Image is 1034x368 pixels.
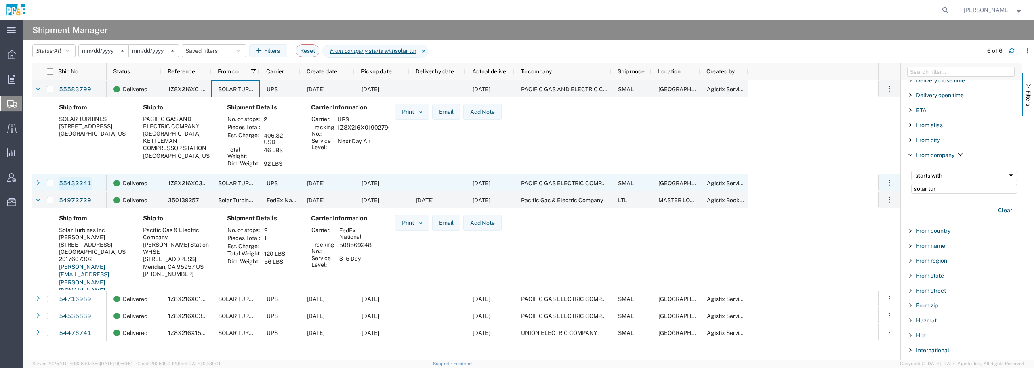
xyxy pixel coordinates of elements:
span: 3501392571 [168,197,201,203]
input: Not set [79,45,128,57]
span: Delivered [123,324,147,341]
td: 92 LBS [261,160,298,168]
th: Dim. Weight: [227,160,261,168]
span: 04/30/2025 [361,180,379,186]
h4: Ship from [59,104,130,111]
th: Est. Charge: [227,132,261,146]
div: Solar Turbines Inc [59,226,130,234]
span: 04/30/2025 [307,180,325,186]
td: FedEx National [336,226,376,241]
span: 05/14/2025 [473,86,490,92]
span: Wendy Hetrick [964,6,1010,15]
span: 1Z8X216X0197807422 [168,296,229,302]
th: Total Weight: [227,146,261,160]
span: From country [916,228,950,234]
td: 1Z8X216X0190279677 [335,123,401,137]
span: UPS [267,296,278,302]
span: Created by [706,68,735,75]
h4: Ship to [143,215,214,222]
button: Filters [249,44,287,57]
span: 1Z8X216X0392562817 [168,180,229,186]
th: Total Weight: [227,250,261,258]
span: From region [916,257,947,264]
span: SMAL [618,86,634,92]
span: Delivery open time [916,92,964,98]
span: 01/30/2025 [361,313,379,319]
th: Tracking No.: [311,123,335,137]
span: Agistix Services [707,296,748,302]
span: UPS [267,86,278,92]
div: 6 of 6 [987,47,1002,55]
span: Filters [1025,90,1032,106]
div: [GEOGRAPHIC_DATA] US [59,130,130,137]
button: [PERSON_NAME] [963,5,1023,15]
span: Agistix Services [707,180,748,186]
span: 02/18/2025 [307,296,325,302]
span: Delivered [123,291,147,307]
span: San Francisco - Gen Office Complex - 77 Beale [658,330,833,336]
span: 01/24/2025 [307,330,325,336]
td: 1 [261,123,298,132]
span: San Francisco - Gen Office Complex - 77 Beale [658,86,833,92]
div: [GEOGRAPHIC_DATA] [143,130,214,137]
span: Delivered [123,175,147,192]
a: 54716989 [59,293,92,306]
span: From name [916,243,945,249]
th: Carrier: [311,226,336,241]
a: 54972729 [59,194,92,207]
div: [PERSON_NAME] Station-WHSE [143,241,214,255]
img: dropdown [417,219,425,226]
span: Solar Turbines Inc [218,197,264,203]
span: Reference [168,68,195,75]
span: Carrier [266,68,284,75]
td: 508569248 [336,241,376,255]
span: UNION ELECTRIC COMPANY [521,330,597,336]
button: Add Note [463,104,502,120]
div: [PERSON_NAME] [59,234,130,241]
span: SMAL [618,313,634,319]
div: [STREET_ADDRESS] [59,123,130,130]
span: From zip [916,302,938,309]
button: Print [395,215,429,231]
span: UPS [267,330,278,336]
div: 2017607302 [59,255,130,263]
button: Add Note [463,215,502,231]
div: PACIFIC GAS AND ELECTRIC COMPANY [143,115,214,130]
div: Filtering operator [911,171,1017,180]
span: PACIFIC GAS ELECTRIC COMPANY [521,180,614,186]
span: Delivered [123,307,147,324]
span: 01/30/2025 [307,313,325,319]
span: FedEx National [267,197,307,203]
span: 1Z8X216X0395484950 [168,313,231,319]
a: 54535839 [59,310,92,323]
span: Agistix Services [707,313,748,319]
th: Est. Charge: [227,243,261,250]
span: UPS [267,180,278,186]
h4: Shipment Details [227,104,298,111]
div: [GEOGRAPHIC_DATA] US [59,248,130,255]
span: PACIFIC GAS AND ELECTRIC COMPANY [521,86,627,92]
td: 46 LBS [261,146,298,160]
span: SMAL [618,180,634,186]
span: LTL [618,197,627,203]
button: Saved filters [182,44,246,57]
div: Filter List 66 Filters [901,80,1022,360]
h4: Ship from [59,215,130,222]
span: ETA [916,107,927,113]
div: [STREET_ADDRESS] [143,255,214,263]
input: Filter Columns Input [907,67,1015,77]
span: San Francisco - Gen Office Complex - 77 Beale [658,313,833,319]
span: 02/06/2025 [473,313,490,319]
span: From state [916,272,944,279]
span: 03/13/2025 [307,197,325,203]
span: SOLAR TURBINES [218,180,266,186]
span: Agistix Services [707,86,748,92]
span: Pacific Gas & Electric Company [521,197,603,203]
img: logo [6,4,26,16]
span: UPS [267,313,278,319]
button: Print [395,104,429,120]
span: [DATE] 09:39:01 [187,361,220,366]
img: dropdown [417,108,425,115]
th: Dim. Weight: [227,258,261,266]
a: Feedback [453,361,474,366]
